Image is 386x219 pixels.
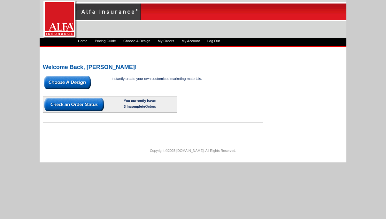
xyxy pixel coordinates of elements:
p: Copyright ©2025 [DOMAIN_NAME]. All Rights Reserved. [40,148,346,153]
div: Orders [124,104,176,109]
a: Pricing Guide [95,39,116,43]
a: My Account [182,39,200,43]
b: You currently have: [124,99,156,103]
a: Home [78,39,87,43]
a: Choose A Design [123,39,150,43]
span: Instantly create your own customized marketing materials. [112,77,202,81]
h2: Welcome Back, [PERSON_NAME]! [43,64,343,70]
a: My Orders [158,39,174,43]
img: button-choose-design.gif [44,76,91,89]
img: button-check-order-status.gif [44,98,104,111]
span: 3 Incomplete [124,105,145,108]
a: Log Out [207,39,220,43]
